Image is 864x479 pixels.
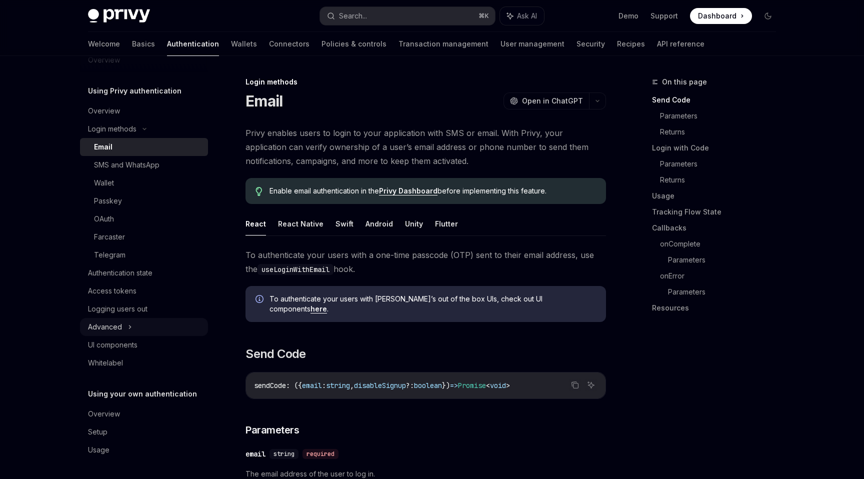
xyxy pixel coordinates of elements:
a: Demo [618,11,638,21]
a: Security [576,32,605,56]
code: useLoginWithEmail [257,264,333,275]
a: Authentication [167,32,219,56]
span: string [326,381,350,390]
a: Support [650,11,678,21]
div: Overview [88,408,120,420]
a: Parameters [668,284,784,300]
img: dark logo [88,9,150,23]
span: boolean [414,381,442,390]
a: Authentication state [80,264,208,282]
div: SMS and WhatsApp [94,159,159,171]
span: To authenticate your users with [PERSON_NAME]’s out of the box UIs, check out UI components . [269,294,596,314]
span: Parameters [245,423,299,437]
button: Ask AI [584,378,597,391]
a: Wallets [231,32,257,56]
a: Policies & controls [321,32,386,56]
div: Passkey [94,195,122,207]
div: UI components [88,339,137,351]
div: Access tokens [88,285,136,297]
a: onError [660,268,784,284]
svg: Tip [255,187,262,196]
span: Privy enables users to login to your application with SMS or email. With Privy, your application ... [245,126,606,168]
div: Farcaster [94,231,125,243]
div: email [245,449,265,459]
button: Open in ChatGPT [503,92,589,109]
a: Send Code [652,92,784,108]
a: Parameters [660,156,784,172]
button: Search...⌘K [320,7,495,25]
button: React Native [278,212,323,235]
button: Unity [405,212,423,235]
a: Returns [660,172,784,188]
a: Passkey [80,192,208,210]
a: Whitelabel [80,354,208,372]
button: React [245,212,266,235]
a: Transaction management [398,32,488,56]
span: Enable email authentication in the before implementing this feature. [269,186,596,196]
div: Overview [88,105,120,117]
span: ⌘ K [478,12,489,20]
a: API reference [657,32,704,56]
a: Parameters [660,108,784,124]
button: Flutter [435,212,458,235]
span: < [486,381,490,390]
div: Authentication state [88,267,152,279]
div: Whitelabel [88,357,123,369]
span: On this page [662,76,707,88]
svg: Info [255,295,265,305]
span: sendCode [254,381,286,390]
span: }) [442,381,450,390]
a: Welcome [88,32,120,56]
span: Open in ChatGPT [522,96,583,106]
button: Swift [335,212,353,235]
span: ?: [406,381,414,390]
button: Copy the contents from the code block [568,378,581,391]
div: Usage [88,444,109,456]
div: Telegram [94,249,125,261]
span: Dashboard [698,11,736,21]
a: Login with Code [652,140,784,156]
span: : ({ [286,381,302,390]
a: Basics [132,32,155,56]
span: disableSignup [354,381,406,390]
a: Telegram [80,246,208,264]
div: Wallet [94,177,114,189]
h1: Email [245,92,282,110]
a: Returns [660,124,784,140]
div: Advanced [88,321,122,333]
a: Tracking Flow State [652,204,784,220]
div: Logging users out [88,303,147,315]
div: Login methods [245,77,606,87]
span: Promise [458,381,486,390]
a: Wallet [80,174,208,192]
a: Logging users out [80,300,208,318]
span: email [302,381,322,390]
span: Ask AI [517,11,537,21]
div: OAuth [94,213,114,225]
a: SMS and WhatsApp [80,156,208,174]
span: To authenticate your users with a one-time passcode (OTP) sent to their email address, use the hook. [245,248,606,276]
span: Send Code [245,346,306,362]
div: Setup [88,426,107,438]
a: Parameters [668,252,784,268]
span: , [350,381,354,390]
a: Recipes [617,32,645,56]
div: Email [94,141,112,153]
a: Resources [652,300,784,316]
a: Callbacks [652,220,784,236]
a: Farcaster [80,228,208,246]
h5: Using your own authentication [88,388,197,400]
a: Usage [80,441,208,459]
div: required [302,449,338,459]
a: OAuth [80,210,208,228]
div: Login methods [88,123,136,135]
a: Overview [80,405,208,423]
a: Privy Dashboard [379,186,437,195]
span: > [506,381,510,390]
span: : [322,381,326,390]
a: Connectors [269,32,309,56]
button: Toggle dark mode [760,8,776,24]
span: void [490,381,506,390]
h5: Using Privy authentication [88,85,181,97]
a: Overview [80,102,208,120]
